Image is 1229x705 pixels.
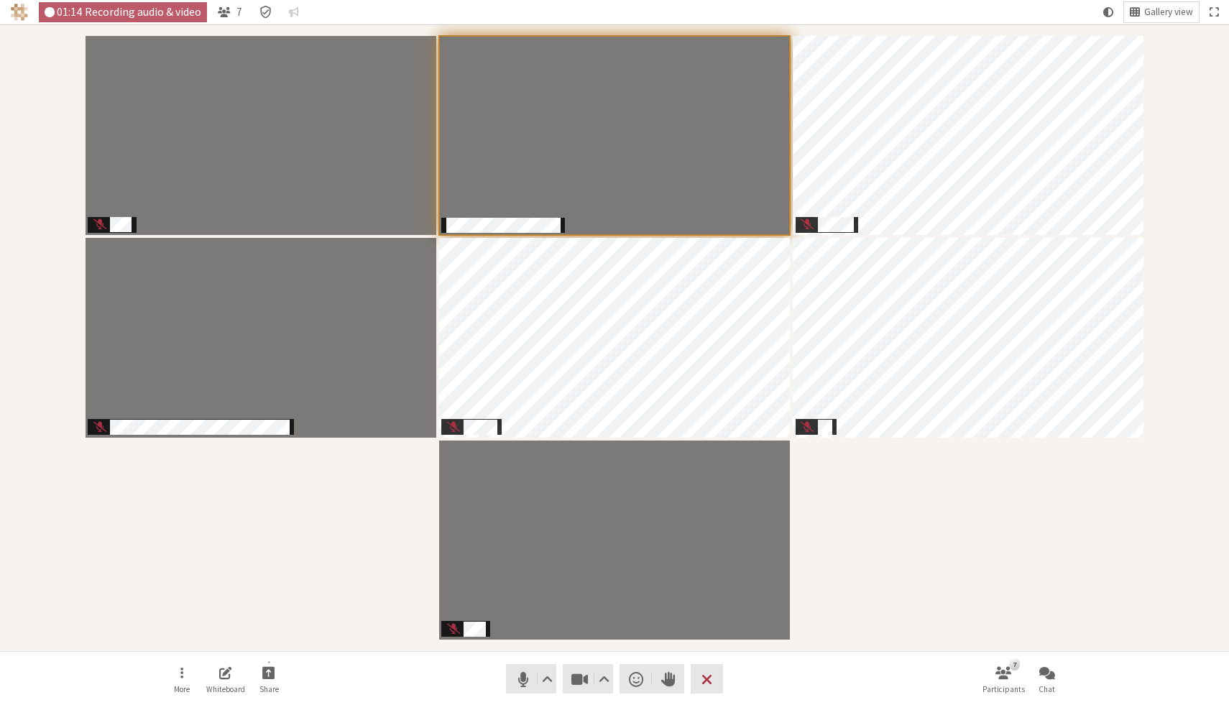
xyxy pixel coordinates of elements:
button: Conversation [283,2,305,22]
button: Raise hand [652,664,684,694]
span: Participants [982,685,1025,694]
button: Open participant list [212,2,248,22]
span: Chat [1039,685,1055,694]
button: Stop video (⌘+Shift+V) [563,664,613,694]
button: Audio settings [538,664,556,694]
div: Meeting details Encryption enabled [253,2,278,22]
span: 01:14 [57,6,82,18]
span: Share [259,685,279,694]
span: Gallery view [1144,7,1193,18]
span: 7 [236,6,242,18]
span: More [174,685,190,694]
button: Leave meeting [691,664,723,694]
button: Open shared whiteboard [206,660,246,699]
button: Start sharing [249,660,289,699]
span: Whiteboard [206,685,245,694]
button: Open menu [162,660,202,699]
button: Open participant list [983,660,1023,699]
img: Iotum [11,4,28,21]
button: Fullscreen [1204,2,1224,22]
button: Mute (⌘+Shift+A) [506,664,556,694]
span: Recording audio & video [85,6,201,18]
div: 7 [1009,658,1020,670]
div: Audio & video [39,2,208,22]
button: Using system theme [1097,2,1119,22]
button: Open chat [1027,660,1067,699]
button: Send a reaction [620,664,652,694]
button: Video setting [595,664,613,694]
button: Change layout [1124,2,1199,22]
